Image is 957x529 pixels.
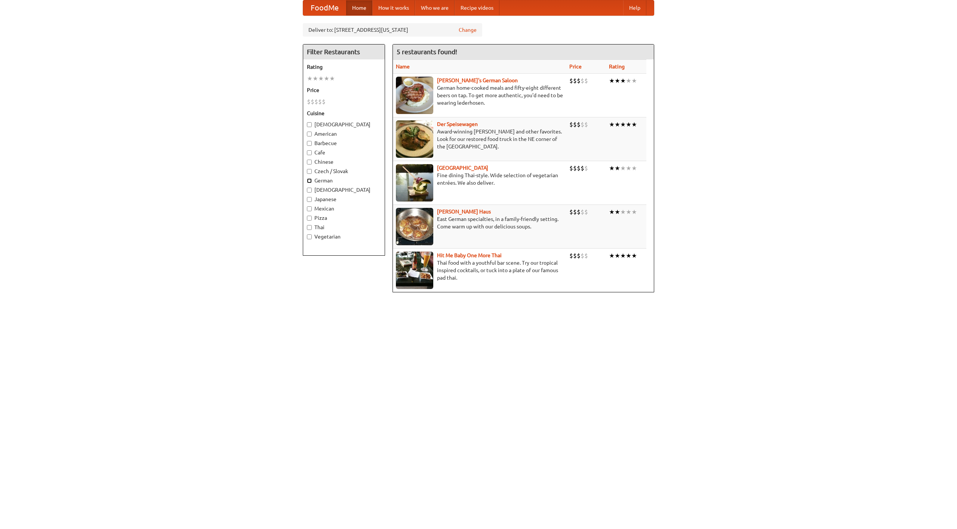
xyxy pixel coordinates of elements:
li: $ [577,77,581,85]
li: $ [573,77,577,85]
li: ★ [324,74,329,83]
label: Czech / Slovak [307,167,381,175]
a: Der Speisewagen [437,121,478,127]
a: Name [396,64,410,70]
li: ★ [615,120,620,129]
a: Who we are [415,0,455,15]
a: Rating [609,64,625,70]
li: $ [314,98,318,106]
input: German [307,178,312,183]
input: American [307,132,312,136]
input: [DEMOGRAPHIC_DATA] [307,188,312,193]
input: Japanese [307,197,312,202]
li: ★ [626,164,631,172]
label: American [307,130,381,138]
a: Price [569,64,582,70]
a: [GEOGRAPHIC_DATA] [437,165,488,171]
a: Home [346,0,372,15]
label: Vegetarian [307,233,381,240]
li: ★ [631,164,637,172]
input: Chinese [307,160,312,164]
li: ★ [615,252,620,260]
a: How it works [372,0,415,15]
input: Barbecue [307,141,312,146]
label: Chinese [307,158,381,166]
li: ★ [609,77,615,85]
h5: Price [307,86,381,94]
label: [DEMOGRAPHIC_DATA] [307,186,381,194]
li: ★ [620,252,626,260]
li: ★ [615,77,620,85]
input: Thai [307,225,312,230]
li: $ [573,164,577,172]
input: Czech / Slovak [307,169,312,174]
p: Fine dining Thai-style. Wide selection of vegetarian entrées. We also deliver. [396,172,563,187]
img: satay.jpg [396,164,433,202]
li: ★ [626,77,631,85]
label: Barbecue [307,139,381,147]
h5: Cuisine [307,110,381,117]
li: $ [577,164,581,172]
li: ★ [318,74,324,83]
li: $ [569,252,573,260]
li: $ [581,208,584,216]
a: Recipe videos [455,0,499,15]
div: Deliver to: [STREET_ADDRESS][US_STATE] [303,23,482,37]
img: esthers.jpg [396,77,433,114]
h5: Rating [307,63,381,71]
li: ★ [626,252,631,260]
li: ★ [609,120,615,129]
label: Thai [307,224,381,231]
a: Hit Me Baby One More Thai [437,252,502,258]
input: Vegetarian [307,234,312,239]
li: ★ [631,77,637,85]
img: speisewagen.jpg [396,120,433,158]
li: $ [584,164,588,172]
li: ★ [631,208,637,216]
li: ★ [609,208,615,216]
li: $ [573,208,577,216]
label: [DEMOGRAPHIC_DATA] [307,121,381,128]
label: Mexican [307,205,381,212]
li: $ [584,208,588,216]
li: ★ [631,252,637,260]
li: $ [584,77,588,85]
a: [PERSON_NAME] Haus [437,209,491,215]
input: Pizza [307,216,312,221]
li: $ [569,77,573,85]
input: Mexican [307,206,312,211]
p: German home-cooked meals and fifty-eight different beers on tap. To get more authentic, you'd nee... [396,84,563,107]
li: ★ [620,120,626,129]
label: Japanese [307,196,381,203]
li: $ [569,164,573,172]
li: $ [581,120,584,129]
li: $ [577,208,581,216]
li: $ [584,120,588,129]
li: ★ [620,208,626,216]
a: FoodMe [303,0,346,15]
label: German [307,177,381,184]
li: $ [581,77,584,85]
a: Change [459,26,477,34]
a: [PERSON_NAME]'s German Saloon [437,77,518,83]
input: [DEMOGRAPHIC_DATA] [307,122,312,127]
li: $ [573,252,577,260]
li: ★ [329,74,335,83]
li: ★ [609,252,615,260]
li: $ [577,120,581,129]
li: $ [311,98,314,106]
li: $ [307,98,311,106]
input: Cafe [307,150,312,155]
p: East German specialties, in a family-friendly setting. Come warm up with our delicious soups. [396,215,563,230]
li: $ [584,252,588,260]
li: $ [322,98,326,106]
label: Cafe [307,149,381,156]
li: ★ [615,164,620,172]
ng-pluralize: 5 restaurants found! [397,48,457,55]
li: ★ [620,77,626,85]
li: ★ [620,164,626,172]
img: babythai.jpg [396,252,433,289]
